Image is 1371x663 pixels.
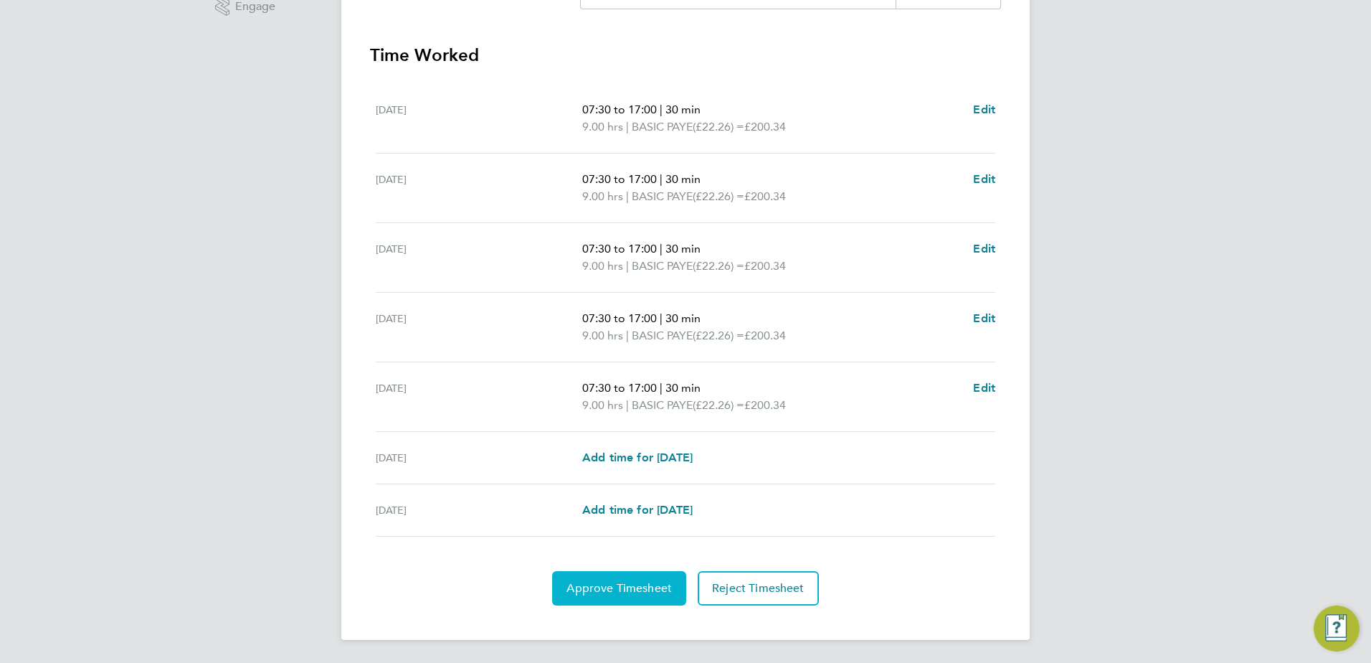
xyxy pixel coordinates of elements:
[582,242,657,255] span: 07:30 to 17:00
[660,172,663,186] span: |
[582,381,657,395] span: 07:30 to 17:00
[566,581,672,596] span: Approve Timesheet
[693,259,744,273] span: (£22.26) =
[376,101,582,136] div: [DATE]
[744,189,786,203] span: £200.34
[660,381,663,395] span: |
[973,311,995,325] span: Edit
[632,327,693,344] span: BASIC PAYE
[693,329,744,342] span: (£22.26) =
[582,503,693,517] span: Add time for [DATE]
[693,189,744,203] span: (£22.26) =
[376,449,582,466] div: [DATE]
[744,398,786,412] span: £200.34
[582,120,623,133] span: 9.00 hrs
[744,120,786,133] span: £200.34
[973,240,995,258] a: Edit
[973,242,995,255] span: Edit
[665,172,701,186] span: 30 min
[660,103,663,116] span: |
[693,398,744,412] span: (£22.26) =
[376,380,582,414] div: [DATE]
[582,103,657,116] span: 07:30 to 17:00
[744,329,786,342] span: £200.34
[626,259,629,273] span: |
[582,398,623,412] span: 9.00 hrs
[376,310,582,344] div: [DATE]
[626,329,629,342] span: |
[376,240,582,275] div: [DATE]
[973,171,995,188] a: Edit
[698,571,819,606] button: Reject Timesheet
[632,188,693,205] span: BASIC PAYE
[744,259,786,273] span: £200.34
[973,103,995,116] span: Edit
[632,397,693,414] span: BASIC PAYE
[582,172,657,186] span: 07:30 to 17:00
[693,120,744,133] span: (£22.26) =
[582,329,623,342] span: 9.00 hrs
[582,451,693,464] span: Add time for [DATE]
[973,381,995,395] span: Edit
[552,571,686,606] button: Approve Timesheet
[1314,606,1360,652] button: Engage Resource Center
[235,1,275,13] span: Engage
[632,118,693,136] span: BASIC PAYE
[582,259,623,273] span: 9.00 hrs
[973,101,995,118] a: Edit
[660,242,663,255] span: |
[582,311,657,325] span: 07:30 to 17:00
[626,189,629,203] span: |
[973,310,995,327] a: Edit
[665,242,701,255] span: 30 min
[626,398,629,412] span: |
[582,502,693,519] a: Add time for [DATE]
[626,120,629,133] span: |
[712,581,805,596] span: Reject Timesheet
[582,449,693,466] a: Add time for [DATE]
[632,258,693,275] span: BASIC PAYE
[665,311,701,325] span: 30 min
[376,171,582,205] div: [DATE]
[665,381,701,395] span: 30 min
[370,44,1001,67] h3: Time Worked
[660,311,663,325] span: |
[973,172,995,186] span: Edit
[973,380,995,397] a: Edit
[376,502,582,519] div: [DATE]
[665,103,701,116] span: 30 min
[582,189,623,203] span: 9.00 hrs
